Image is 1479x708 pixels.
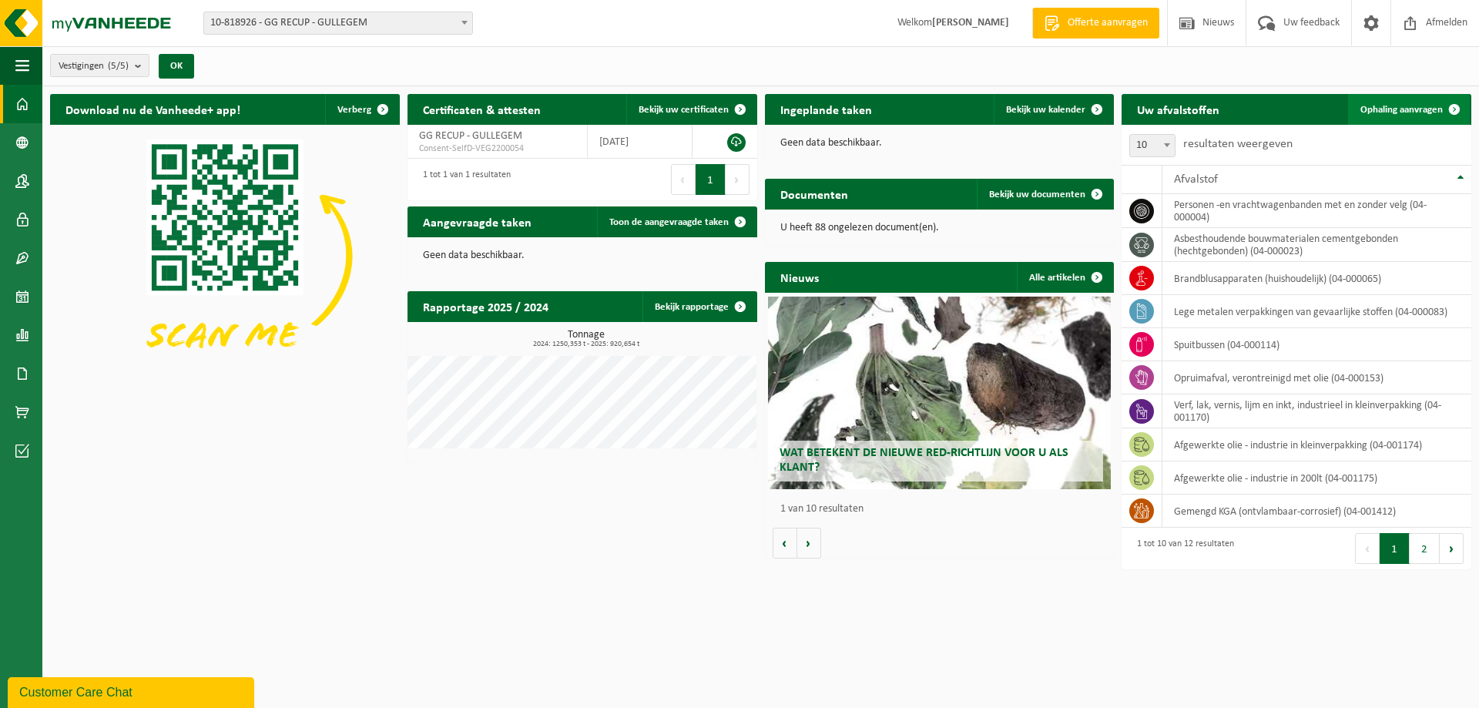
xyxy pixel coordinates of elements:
td: spuitbussen (04-000114) [1162,328,1471,361]
button: 1 [696,164,726,195]
span: Consent-SelfD-VEG2200054 [419,143,575,155]
p: U heeft 88 ongelezen document(en). [780,223,1099,233]
button: Volgende [797,528,821,559]
td: gemengd KGA (ontvlambaar-corrosief) (04-001412) [1162,495,1471,528]
h2: Download nu de Vanheede+ app! [50,94,256,124]
span: Verberg [337,105,371,115]
h2: Nieuws [765,262,834,292]
button: Next [1440,533,1464,564]
button: 2 [1410,533,1440,564]
a: Alle artikelen [1017,262,1112,293]
td: personen -en vrachtwagenbanden met en zonder velg (04-000004) [1162,194,1471,228]
td: afgewerkte olie - industrie in 200lt (04-001175) [1162,461,1471,495]
h2: Rapportage 2025 / 2024 [407,291,564,321]
span: 10-818926 - GG RECUP - GULLEGEM [204,12,472,34]
span: GG RECUP - GULLEGEM [419,130,522,142]
td: brandblusapparaten (huishoudelijk) (04-000065) [1162,262,1471,295]
a: Toon de aangevraagde taken [597,206,756,237]
span: 10 [1129,134,1175,157]
p: 1 van 10 resultaten [780,504,1107,515]
h2: Documenten [765,179,864,209]
td: opruimafval, verontreinigd met olie (04-000153) [1162,361,1471,394]
h2: Certificaten & attesten [407,94,556,124]
span: Bekijk uw documenten [989,190,1085,200]
button: Verberg [325,94,398,125]
h3: Tonnage [415,330,757,348]
button: OK [159,54,194,79]
span: Bekijk uw certificaten [639,105,729,115]
span: 10-818926 - GG RECUP - GULLEGEM [203,12,473,35]
label: resultaten weergeven [1183,138,1293,150]
span: Toon de aangevraagde taken [609,217,729,227]
a: Bekijk uw certificaten [626,94,756,125]
td: afgewerkte olie - industrie in kleinverpakking (04-001174) [1162,428,1471,461]
a: Wat betekent de nieuwe RED-richtlijn voor u als klant? [768,297,1111,489]
count: (5/5) [108,61,129,71]
h2: Aangevraagde taken [407,206,547,237]
div: 1 tot 1 van 1 resultaten [415,163,511,196]
button: Previous [1355,533,1380,564]
h2: Uw afvalstoffen [1122,94,1235,124]
span: Afvalstof [1174,173,1218,186]
span: Ophaling aanvragen [1360,105,1443,115]
p: Geen data beschikbaar. [423,250,742,261]
div: 1 tot 10 van 12 resultaten [1129,532,1234,565]
td: verf, lak, vernis, lijm en inkt, industrieel in kleinverpakking (04-001170) [1162,394,1471,428]
h2: Ingeplande taken [765,94,887,124]
a: Offerte aanvragen [1032,8,1159,39]
iframe: chat widget [8,674,257,708]
p: Geen data beschikbaar. [780,138,1099,149]
strong: [PERSON_NAME] [932,17,1009,29]
button: 1 [1380,533,1410,564]
span: 2024: 1250,353 t - 2025: 920,654 t [415,341,757,348]
span: 10 [1130,135,1175,156]
a: Bekijk uw kalender [994,94,1112,125]
a: Bekijk rapportage [642,291,756,322]
button: Vestigingen(5/5) [50,54,149,77]
span: Wat betekent de nieuwe RED-richtlijn voor u als klant? [780,447,1068,474]
span: Bekijk uw kalender [1006,105,1085,115]
a: Bekijk uw documenten [977,179,1112,210]
a: Ophaling aanvragen [1348,94,1470,125]
button: Next [726,164,750,195]
span: Vestigingen [59,55,129,78]
td: lege metalen verpakkingen van gevaarlijke stoffen (04-000083) [1162,295,1471,328]
img: Download de VHEPlus App [50,125,400,387]
span: Offerte aanvragen [1064,15,1152,31]
td: [DATE] [588,125,693,159]
button: Previous [671,164,696,195]
td: asbesthoudende bouwmaterialen cementgebonden (hechtgebonden) (04-000023) [1162,228,1471,262]
button: Vorige [773,528,797,559]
